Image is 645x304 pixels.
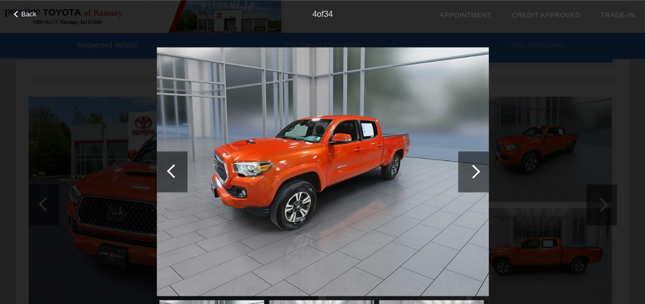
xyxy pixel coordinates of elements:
span: Back [21,10,37,18]
a: Trade-In [601,11,635,19]
a: Appointment [439,11,491,19]
img: 68dde53fc34e376627b79db0.jpg [157,47,489,296]
span: 4 [312,10,317,18]
span: 34 [324,10,333,18]
a: Credit Approved [512,11,580,19]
